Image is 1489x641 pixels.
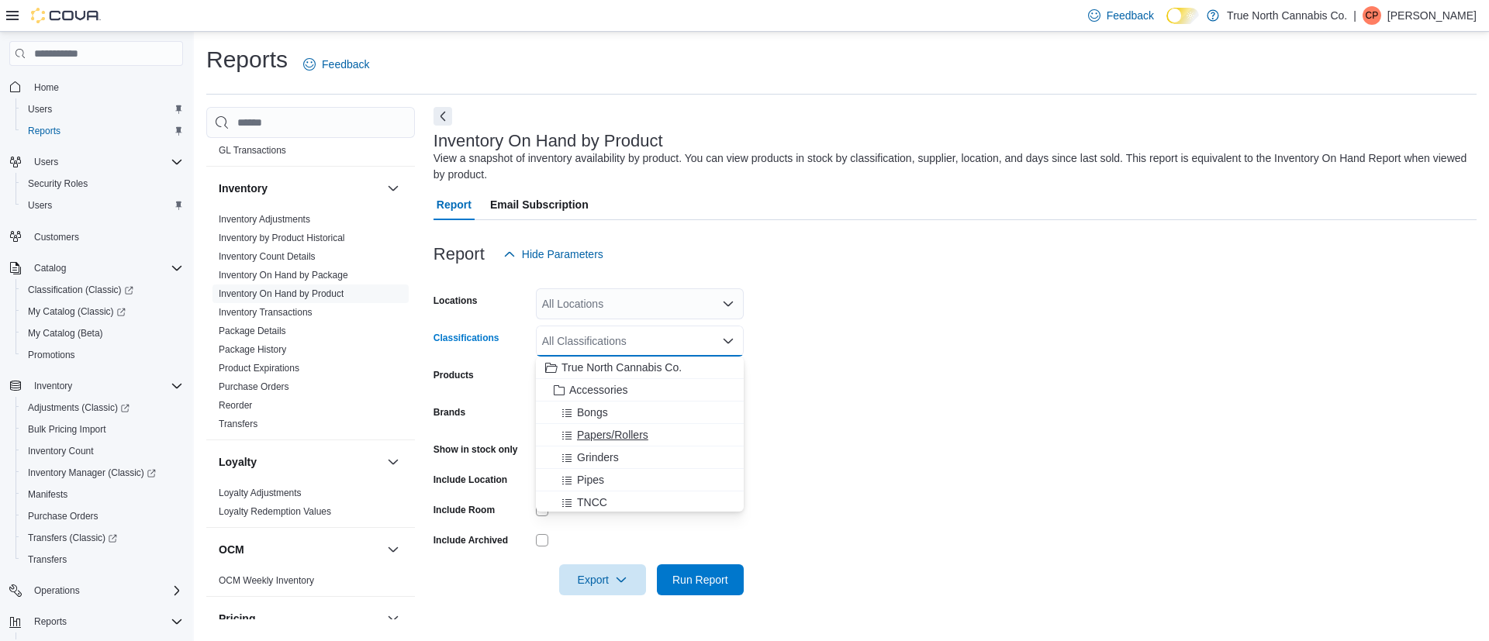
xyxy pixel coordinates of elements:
[219,270,348,281] a: Inventory On Hand by Package
[536,357,744,379] button: True North Cannabis Co.
[34,380,72,392] span: Inventory
[22,174,94,193] a: Security Roles
[22,550,183,569] span: Transfers
[1107,8,1154,23] span: Feedback
[16,98,189,120] button: Users
[22,100,58,119] a: Users
[22,507,183,526] span: Purchase Orders
[219,145,286,156] a: GL Transactions
[434,474,507,486] label: Include Location
[219,454,381,470] button: Loyalty
[3,75,189,98] button: Home
[28,553,67,566] span: Transfers
[3,257,189,279] button: Catalog
[219,288,344,299] a: Inventory On Hand by Product
[22,174,183,193] span: Security Roles
[219,488,302,498] a: Loyalty Adjustments
[22,281,183,299] span: Classification (Classic)
[34,584,80,597] span: Operations
[16,440,189,462] button: Inventory Count
[297,49,375,80] a: Feedback
[22,398,136,417] a: Adjustments (Classic)
[219,362,299,374] span: Product Expirations
[16,344,189,366] button: Promotions
[28,228,85,246] a: Customers
[569,382,627,398] span: Accessories
[3,580,189,601] button: Operations
[9,69,183,639] nav: Complex example
[219,542,381,557] button: OCM
[16,419,189,440] button: Bulk Pricing Import
[219,251,316,262] a: Inventory Count Details
[28,612,183,631] span: Reports
[219,307,313,318] a: Inventory Transactions
[34,262,66,274] span: Catalog
[3,226,189,248] button: Customers
[16,195,189,216] button: Users
[536,401,744,424] button: Bongs
[219,487,302,499] span: Loyalty Adjustments
[22,122,67,140] a: Reports
[16,279,189,301] a: Classification (Classic)
[434,369,474,381] label: Products
[219,381,289,393] span: Purchase Orders
[22,324,109,343] a: My Catalog (Beta)
[536,446,744,469] button: Grinders
[536,469,744,491] button: Pipes
[219,611,255,626] h3: Pricing
[219,232,345,244] span: Inventory by Product Historical
[434,443,518,456] label: Show in stock only
[219,574,314,587] span: OCM Weekly Inventory
[28,77,183,96] span: Home
[28,153,64,171] button: Users
[22,281,140,299] a: Classification (Classic)
[22,100,183,119] span: Users
[34,231,79,243] span: Customers
[219,611,381,626] button: Pricing
[28,177,88,190] span: Security Roles
[34,615,67,628] span: Reports
[16,173,189,195] button: Security Roles
[22,485,74,504] a: Manifests
[16,505,189,527] button: Purchase Orders
[522,246,603,262] span: Hide Parameters
[22,122,183,140] span: Reports
[16,120,189,142] button: Reports
[206,44,288,75] h1: Reports
[219,343,286,356] span: Package History
[28,78,65,97] a: Home
[219,399,252,412] span: Reorder
[34,156,58,168] span: Users
[16,462,189,484] a: Inventory Manager (Classic)
[3,611,189,632] button: Reports
[28,612,73,631] button: Reports
[22,442,100,460] a: Inventory Count
[16,549,189,570] button: Transfers
[434,107,452,126] button: Next
[22,420,183,439] span: Bulk Pricing Import
[219,542,244,557] h3: OCM
[577,495,607,510] span: TNCC
[322,57,369,72] span: Feedback
[219,144,286,157] span: GL Transactions
[219,306,313,319] span: Inventory Transactions
[28,401,130,414] span: Adjustments (Classic)
[434,245,485,264] h3: Report
[1366,6,1379,25] span: CP
[22,507,105,526] a: Purchase Orders
[28,199,52,212] span: Users
[437,189,472,220] span: Report
[219,233,345,243] a: Inventory by Product Historical
[16,301,189,322] a: My Catalog (Classic)
[28,467,156,479] span: Inventory Manager (Classic)
[16,397,189,419] a: Adjustments (Classic)
[28,327,103,339] span: My Catalog (Beta)
[28,103,52,115] span: Users
[22,550,73,569] a: Transfers
[28,488,67,501] span: Manifests
[22,464,162,482] a: Inventory Manager (Classic)
[577,427,648,443] span: Papers/Rollers
[722,298,734,310] button: Open list of options
[28,532,117,544] span: Transfers (Classic)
